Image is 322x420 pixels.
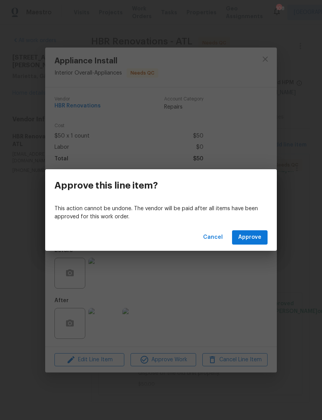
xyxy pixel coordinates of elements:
span: Cancel [203,233,223,242]
button: Cancel [200,230,226,245]
span: Approve [238,233,261,242]
button: Approve [232,230,268,245]
p: This action cannot be undone. The vendor will be paid after all items have been approved for this... [54,205,268,221]
h3: Approve this line item? [54,180,158,191]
